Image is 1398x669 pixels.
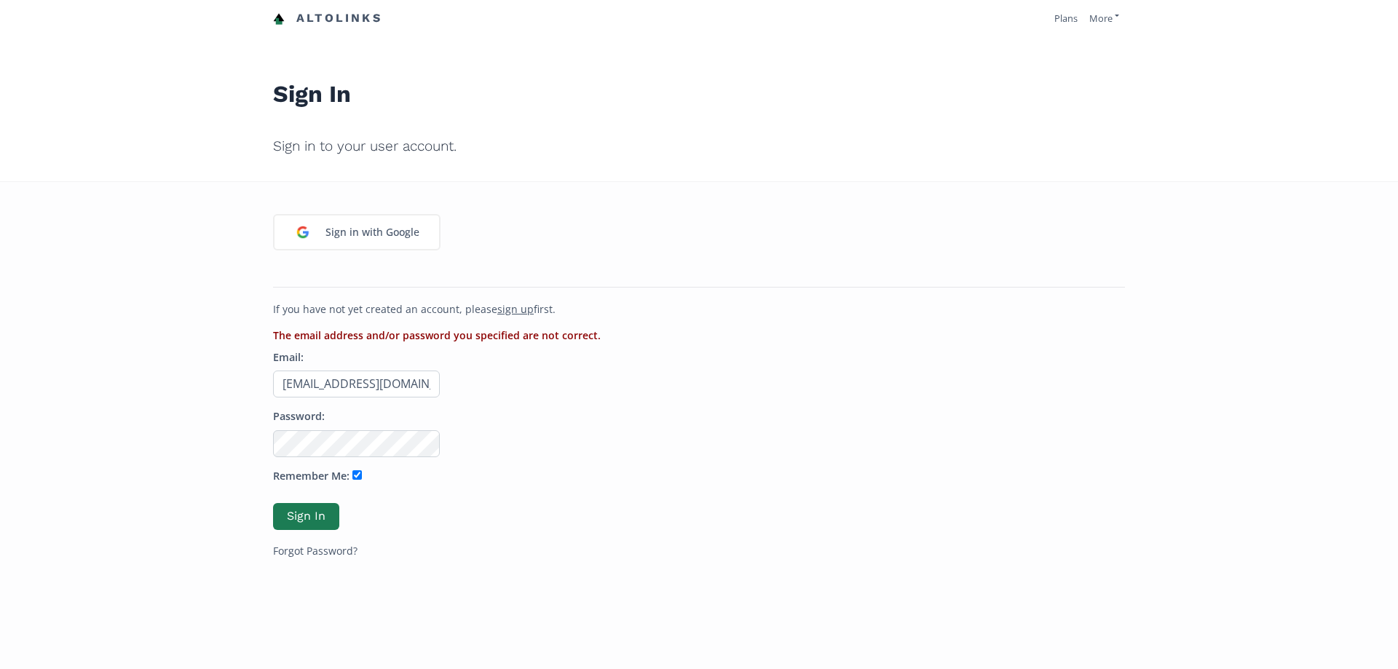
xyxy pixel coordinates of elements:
label: Remember Me: [273,469,349,484]
a: Forgot Password? [273,544,358,558]
label: Email: [273,350,304,365]
li: The email address and/or password you specified are not correct. [273,328,1125,343]
a: Altolinks [273,7,382,31]
h1: Sign In [273,48,1125,116]
img: google_login_logo_184.png [288,217,318,248]
a: Plans [1054,12,1078,25]
div: Sign in with Google [318,217,427,248]
p: If you have not yet created an account, please first. [273,302,1125,317]
a: More [1089,12,1119,25]
a: sign up [497,302,534,316]
h2: Sign in to your user account. [273,128,1125,165]
label: Password: [273,409,325,424]
a: Sign in with Google [273,214,441,250]
img: favicon-32x32.png [273,13,285,25]
input: Email address [273,371,440,397]
button: Sign In [273,503,339,530]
